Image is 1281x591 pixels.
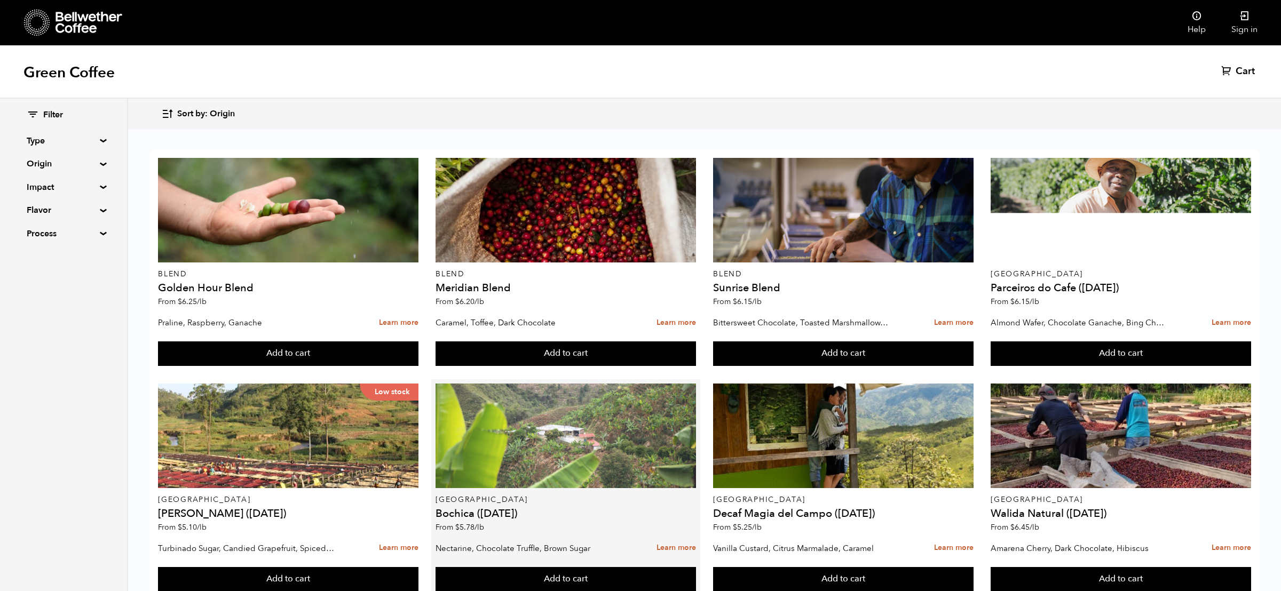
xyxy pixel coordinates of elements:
h4: Parceiros do Cafe ([DATE]) [991,283,1251,293]
a: Learn more [657,312,696,334]
span: $ [1010,297,1015,307]
h4: Meridian Blend [436,283,695,293]
span: From [713,522,762,532]
p: Blend [713,270,973,278]
h1: Green Coffee [23,63,115,82]
span: $ [455,297,460,307]
p: [GEOGRAPHIC_DATA] [991,496,1251,504]
h4: [PERSON_NAME] ([DATE]) [158,508,418,519]
span: From [158,522,207,532]
h4: Walida Natural ([DATE]) [991,508,1251,519]
a: Cart [1221,65,1258,78]
h4: Decaf Magia del Campo ([DATE]) [713,508,973,519]
p: [GEOGRAPHIC_DATA] [991,270,1251,278]
a: Learn more [379,537,418,560]
summary: Type [27,134,100,147]
span: /lb [752,522,762,532]
span: /lb [752,297,762,307]
bdi: 6.20 [455,297,484,307]
p: Turbinado Sugar, Candied Grapefruit, Spiced Plum [158,540,335,556]
a: Learn more [1212,537,1251,560]
summary: Process [27,227,100,240]
p: [GEOGRAPHIC_DATA] [158,496,418,504]
span: From [991,522,1039,532]
bdi: 6.15 [1010,297,1039,307]
bdi: 5.25 [733,522,762,532]
span: /lb [197,522,207,532]
bdi: 6.25 [178,297,207,307]
bdi: 6.45 [1010,522,1039,532]
span: $ [733,297,737,307]
p: Bittersweet Chocolate, Toasted Marshmallow, Candied Orange, Praline [713,315,890,331]
span: $ [178,522,182,532]
p: Vanilla Custard, Citrus Marmalade, Caramel [713,540,890,556]
span: /lb [475,297,484,307]
p: Low stock [360,384,418,401]
a: Learn more [934,537,974,560]
span: From [158,297,207,307]
h4: Sunrise Blend [713,283,973,293]
p: Blend [436,270,695,278]
span: From [436,297,484,307]
span: $ [1010,522,1015,532]
h4: Golden Hour Blend [158,283,418,293]
span: Cart [1236,65,1255,78]
span: $ [455,522,460,532]
a: Learn more [657,537,696,560]
span: From [713,297,762,307]
span: /lb [1030,522,1039,532]
h4: Bochica ([DATE]) [436,508,695,519]
p: [GEOGRAPHIC_DATA] [436,496,695,504]
span: Filter [43,109,63,121]
span: Sort by: Origin [177,108,235,120]
a: Low stock [158,384,418,488]
p: Amarena Cherry, Dark Chocolate, Hibiscus [991,540,1167,556]
p: Blend [158,270,418,278]
a: Learn more [379,312,418,334]
span: $ [178,297,182,307]
span: /lb [475,522,484,532]
p: Almond Wafer, Chocolate Ganache, Bing Cherry [991,315,1167,331]
span: $ [733,522,737,532]
summary: Origin [27,157,100,170]
bdi: 6.15 [733,297,762,307]
button: Add to cart [158,341,418,366]
button: Add to cart [991,341,1251,366]
a: Learn more [934,312,974,334]
span: From [991,297,1039,307]
span: From [436,522,484,532]
p: Nectarine, Chocolate Truffle, Brown Sugar [436,540,612,556]
summary: Impact [27,181,100,194]
button: Add to cart [713,341,973,366]
button: Add to cart [436,341,695,366]
bdi: 5.78 [455,522,484,532]
p: Caramel, Toffee, Dark Chocolate [436,315,612,331]
a: Learn more [1212,312,1251,334]
span: /lb [1030,297,1039,307]
button: Sort by: Origin [161,101,235,126]
p: [GEOGRAPHIC_DATA] [713,496,973,504]
p: Praline, Raspberry, Ganache [158,315,335,331]
span: /lb [197,297,207,307]
summary: Flavor [27,204,100,217]
bdi: 5.10 [178,522,207,532]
